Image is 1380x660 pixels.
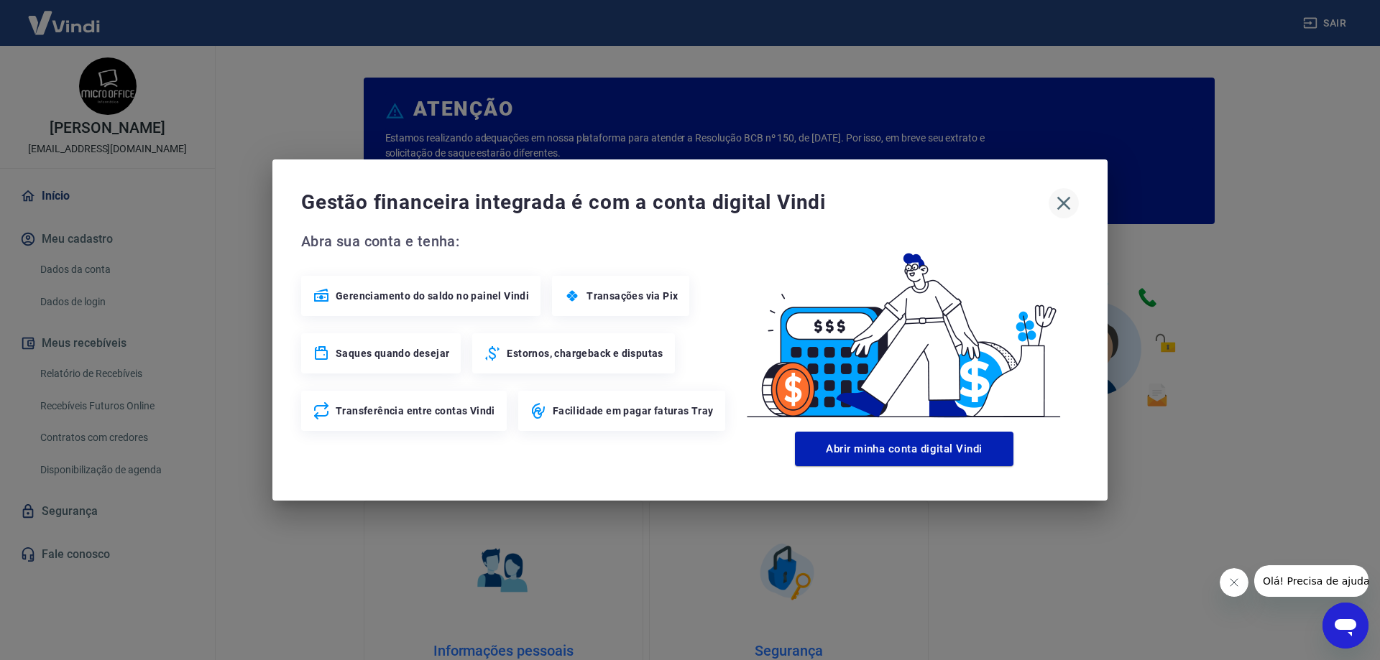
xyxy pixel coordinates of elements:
[1254,565,1368,597] iframe: Mensagem da empresa
[9,10,121,22] span: Olá! Precisa de ajuda?
[336,404,495,418] span: Transferência entre contas Vindi
[586,289,678,303] span: Transações via Pix
[301,230,730,253] span: Abra sua conta e tenha:
[336,346,449,361] span: Saques quando desejar
[301,188,1049,217] span: Gestão financeira integrada é com a conta digital Vindi
[1322,603,1368,649] iframe: Botão para abrir a janela de mensagens
[795,432,1013,466] button: Abrir minha conta digital Vindi
[336,289,529,303] span: Gerenciamento do saldo no painel Vindi
[507,346,663,361] span: Estornos, chargeback e disputas
[553,404,714,418] span: Facilidade em pagar faturas Tray
[1220,568,1248,597] iframe: Fechar mensagem
[730,230,1079,426] img: Good Billing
